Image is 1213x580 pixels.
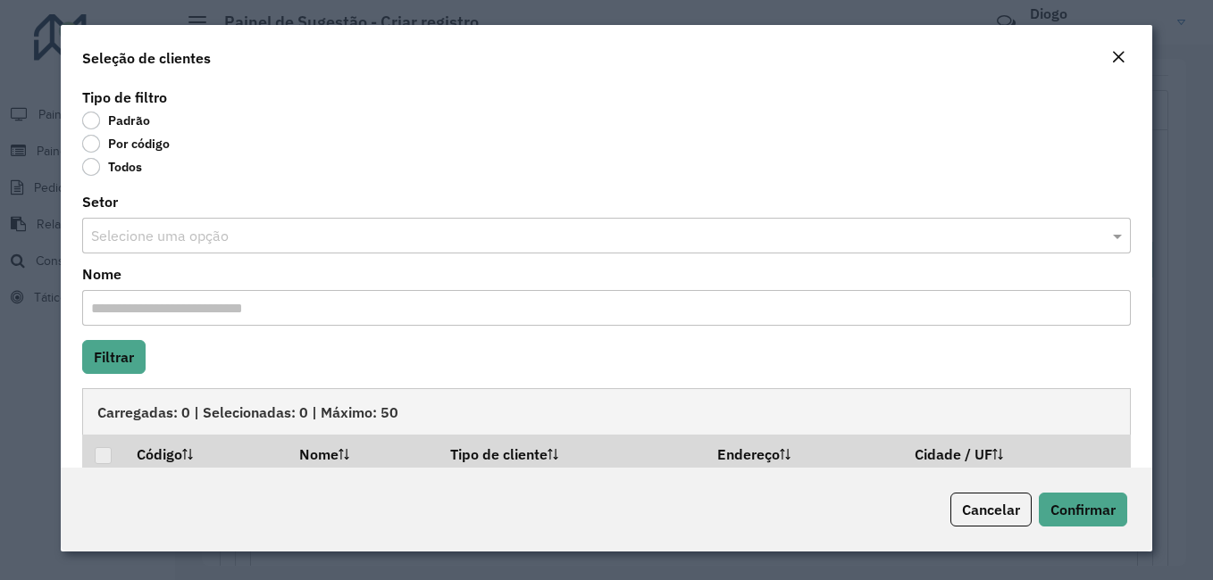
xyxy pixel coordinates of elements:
label: Todos [82,158,142,176]
label: Nome [82,263,121,285]
label: Por código [82,135,170,153]
th: Endereço [706,435,903,472]
th: Nome [288,435,438,472]
th: Cidade / UF [902,435,1130,472]
button: Confirmar [1039,493,1127,526]
th: Código [124,435,287,472]
span: Cancelar [962,501,1020,518]
div: Carregadas: 0 | Selecionadas: 0 | Máximo: 50 [82,388,1131,435]
button: Cancelar [950,493,1032,526]
th: Tipo de cliente [438,435,706,472]
em: Fechar [1111,50,1125,64]
button: Filtrar [82,340,146,374]
button: Close [1106,46,1131,70]
span: Confirmar [1050,501,1116,518]
label: Padrão [82,112,150,129]
label: Setor [82,191,118,212]
label: Tipo de filtro [82,87,167,108]
h4: Seleção de clientes [82,47,211,69]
